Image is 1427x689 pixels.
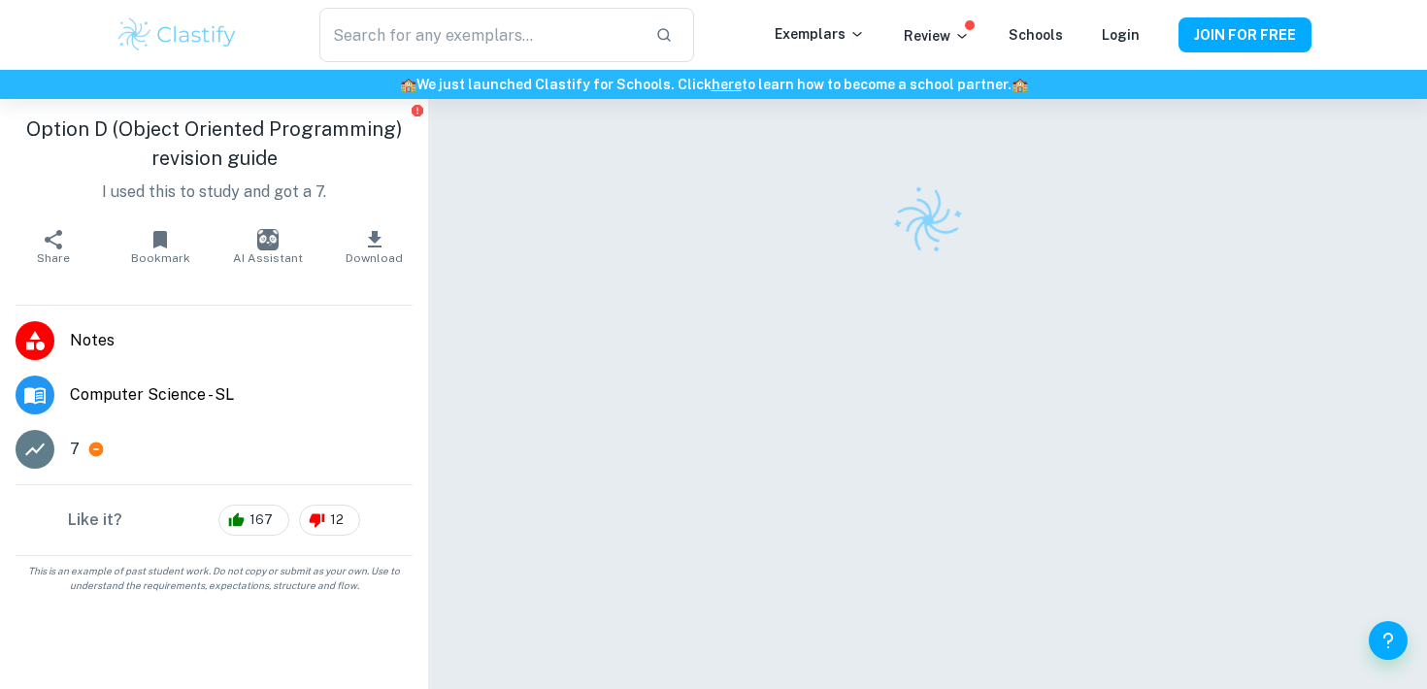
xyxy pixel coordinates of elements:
[1009,27,1063,43] a: Schools
[70,383,413,407] span: Computer Science - SL
[68,509,122,532] h6: Like it?
[400,77,416,92] span: 🏫
[218,505,289,536] div: 167
[70,329,413,352] span: Notes
[410,103,424,117] button: Report issue
[16,180,413,204] p: I used this to study and got a 7.
[37,251,70,265] span: Share
[239,510,283,530] span: 167
[8,564,420,593] span: This is an example of past student work. Do not copy or submit as your own. Use to understand the...
[233,251,303,265] span: AI Assistant
[4,74,1423,95] h6: We just launched Clastify for Schools. Click to learn how to become a school partner.
[16,115,413,173] h1: Option D (Object Oriented Programming) revision guide
[319,8,640,62] input: Search for any exemplars...
[321,219,428,274] button: Download
[1178,17,1311,52] button: JOIN FOR FREE
[1369,621,1408,660] button: Help and Feedback
[299,505,360,536] div: 12
[257,229,279,250] img: AI Assistant
[1102,27,1140,43] a: Login
[346,251,403,265] span: Download
[904,25,970,47] p: Review
[1012,77,1028,92] span: 🏫
[116,16,239,54] img: Clastify logo
[319,510,354,530] span: 12
[70,438,80,461] p: 7
[215,219,321,274] button: AI Assistant
[775,23,865,45] p: Exemplars
[107,219,214,274] button: Bookmark
[712,77,742,92] a: here
[880,174,974,267] img: Clastify logo
[131,251,190,265] span: Bookmark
